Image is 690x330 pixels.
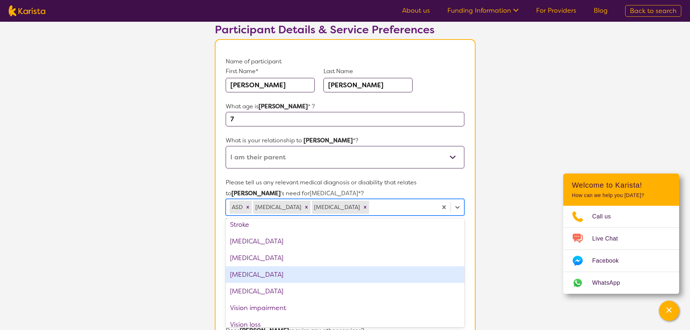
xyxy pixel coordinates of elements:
a: About us [402,6,430,15]
div: ASD [230,201,244,214]
a: For Providers [536,6,576,15]
div: [MEDICAL_DATA] [253,201,302,214]
p: Please tell us any relevant medical diagnosis or disability that relates to 's need for [MEDICAL_... [226,177,464,199]
ul: Choose channel [563,206,679,294]
a: Web link opens in a new tab. [563,272,679,294]
p: What age is * ? [226,101,464,112]
h2: Welcome to Karista! [572,181,670,189]
p: Name of participant [226,56,464,67]
p: Last Name [323,67,413,76]
div: Remove Developmental delay [361,201,369,214]
div: Remove ADHD [302,201,310,214]
img: Karista logo [9,5,45,16]
strong: [PERSON_NAME] [304,137,353,144]
span: WhatsApp [592,277,629,288]
div: [MEDICAL_DATA] [226,283,464,300]
button: Channel Menu [659,301,679,321]
a: Funding Information [447,6,519,15]
div: [MEDICAL_DATA] [226,233,464,250]
span: Facebook [592,255,627,266]
strong: [PERSON_NAME] [231,189,281,197]
a: Back to search [625,5,681,17]
div: Vision impairment [226,300,464,316]
input: Type here [226,112,464,126]
span: Back to search [630,7,677,15]
div: [MEDICAL_DATA] [226,266,464,283]
span: Live Chat [592,233,627,244]
h2: Participant Details & Service Preferences [215,23,476,36]
span: Call us [592,211,620,222]
div: [MEDICAL_DATA] [226,250,464,266]
div: Remove ASD [244,201,252,214]
label: Other (type in diagnosis) [226,217,309,225]
div: [MEDICAL_DATA] [312,201,361,214]
div: Channel Menu [563,174,679,294]
strong: [PERSON_NAME] [259,103,308,110]
div: Stroke [226,216,464,233]
p: What is your relationship to *? [226,135,464,146]
a: Blog [594,6,608,15]
p: First Name* [226,67,315,76]
p: How can we help you [DATE]? [572,192,670,199]
label: I don't know [309,217,359,225]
